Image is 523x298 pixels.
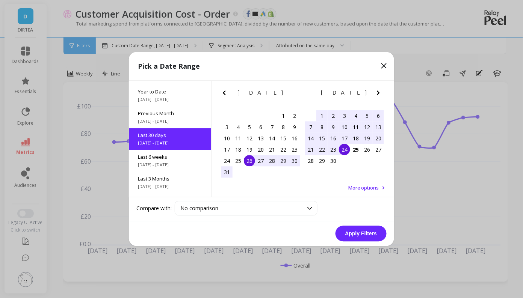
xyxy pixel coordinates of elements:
span: Last 3 Months [138,176,202,182]
div: Choose Wednesday, September 17th, 2025 [339,133,350,144]
div: Choose Monday, September 15th, 2025 [316,133,328,144]
div: Choose Monday, September 8th, 2025 [316,122,328,133]
div: Choose Tuesday, September 9th, 2025 [328,122,339,133]
div: Choose Saturday, August 30th, 2025 [289,155,300,167]
span: [DATE] - [DATE] [138,119,202,125]
div: Choose Sunday, August 31st, 2025 [221,167,233,178]
span: [DATE] - [DATE] [138,184,202,190]
div: Choose Friday, August 29th, 2025 [278,155,289,167]
div: Choose Monday, August 18th, 2025 [233,144,244,155]
div: Choose Wednesday, August 20th, 2025 [255,144,266,155]
div: Choose Friday, August 8th, 2025 [278,122,289,133]
div: Choose Monday, September 22nd, 2025 [316,144,328,155]
p: Pick a Date Range [138,61,200,72]
div: Choose Tuesday, August 19th, 2025 [244,144,255,155]
button: Apply Filters [336,226,387,242]
div: Choose Thursday, August 21st, 2025 [266,144,278,155]
div: Choose Sunday, September 7th, 2025 [305,122,316,133]
div: month 2025-09 [305,110,384,167]
div: Choose Friday, September 12th, 2025 [361,122,373,133]
div: Choose Thursday, September 25th, 2025 [350,144,361,155]
div: Choose Tuesday, September 2nd, 2025 [328,110,339,122]
span: [DATE] [237,90,284,96]
div: Choose Tuesday, September 30th, 2025 [328,155,339,167]
div: Choose Friday, August 22nd, 2025 [278,144,289,155]
div: Choose Friday, August 1st, 2025 [278,110,289,122]
div: Choose Sunday, August 10th, 2025 [221,133,233,144]
div: Choose Monday, September 1st, 2025 [316,110,328,122]
div: Choose Sunday, August 17th, 2025 [221,144,233,155]
span: Last 30 days [138,132,202,139]
div: Choose Monday, September 29th, 2025 [316,155,328,167]
span: [DATE] - [DATE] [138,97,202,103]
label: Compare with: [136,205,172,212]
div: Choose Sunday, September 21st, 2025 [305,144,316,155]
div: Choose Monday, August 4th, 2025 [233,122,244,133]
div: Choose Sunday, September 14th, 2025 [305,133,316,144]
div: Choose Tuesday, August 26th, 2025 [244,155,255,167]
div: Choose Saturday, September 27th, 2025 [373,144,384,155]
div: Choose Tuesday, August 12th, 2025 [244,133,255,144]
div: Choose Tuesday, September 16th, 2025 [328,133,339,144]
button: Previous Month [304,89,316,101]
div: Choose Wednesday, September 10th, 2025 [339,122,350,133]
div: Choose Saturday, September 20th, 2025 [373,133,384,144]
span: Previous Month [138,110,202,117]
div: Choose Sunday, September 28th, 2025 [305,155,316,167]
div: Choose Saturday, August 16th, 2025 [289,133,300,144]
div: Choose Monday, August 25th, 2025 [233,155,244,167]
button: Next Month [290,89,302,101]
div: Choose Wednesday, September 3rd, 2025 [339,110,350,122]
div: Choose Saturday, August 23rd, 2025 [289,144,300,155]
div: Choose Tuesday, August 5th, 2025 [244,122,255,133]
div: Choose Thursday, September 18th, 2025 [350,133,361,144]
div: Choose Saturday, August 2nd, 2025 [289,110,300,122]
div: Choose Wednesday, September 24th, 2025 [339,144,350,155]
div: Choose Wednesday, August 27th, 2025 [255,155,266,167]
span: [DATE] - [DATE] [138,162,202,168]
div: Choose Friday, August 15th, 2025 [278,133,289,144]
div: Choose Saturday, August 9th, 2025 [289,122,300,133]
div: Choose Thursday, August 28th, 2025 [266,155,278,167]
div: Choose Wednesday, August 6th, 2025 [255,122,266,133]
div: Choose Friday, September 5th, 2025 [361,110,373,122]
div: Choose Saturday, September 13th, 2025 [373,122,384,133]
button: Next Month [374,89,386,101]
span: Last 6 weeks [138,154,202,161]
div: Choose Thursday, August 7th, 2025 [266,122,278,133]
div: month 2025-08 [221,110,300,178]
div: Choose Thursday, August 14th, 2025 [266,133,278,144]
span: More options [348,185,379,191]
span: [DATE] [321,90,368,96]
div: Choose Thursday, September 11th, 2025 [350,122,361,133]
div: Choose Friday, September 26th, 2025 [361,144,373,155]
div: Choose Thursday, September 4th, 2025 [350,110,361,122]
div: Choose Tuesday, September 23rd, 2025 [328,144,339,155]
div: Choose Sunday, August 24th, 2025 [221,155,233,167]
button: Previous Month [220,89,232,101]
span: Year to Date [138,89,202,95]
div: Choose Monday, August 11th, 2025 [233,133,244,144]
div: Choose Friday, September 19th, 2025 [361,133,373,144]
span: No comparison [180,205,218,212]
div: Choose Sunday, August 3rd, 2025 [221,122,233,133]
span: [DATE] - [DATE] [138,140,202,146]
div: Choose Saturday, September 6th, 2025 [373,110,384,122]
div: Choose Wednesday, August 13th, 2025 [255,133,266,144]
